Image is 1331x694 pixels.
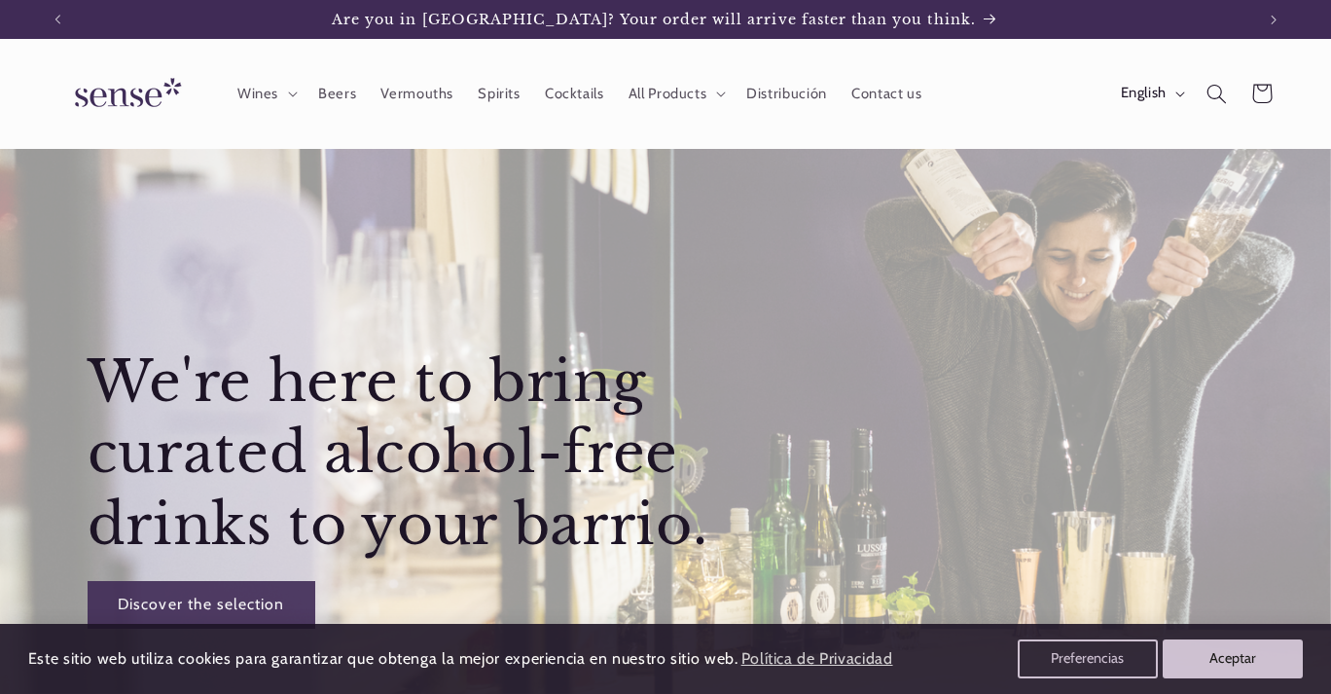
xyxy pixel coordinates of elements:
[737,642,895,676] a: Política de Privacidad (opens in a new tab)
[380,85,453,103] span: Vermouths
[735,72,840,115] a: Distribución
[87,581,314,629] a: Discover the selection
[1018,639,1158,678] button: Preferencias
[306,72,368,115] a: Beers
[28,649,738,668] span: Este sitio web utiliza cookies para garantizar que obtenga la mejor experiencia en nuestro sitio ...
[52,66,198,122] img: Sense
[1194,71,1239,116] summary: Search
[746,85,827,103] span: Distribución
[616,72,735,115] summary: All Products
[1108,74,1194,113] button: English
[478,85,520,103] span: Spirits
[466,72,533,115] a: Spirits
[332,11,976,28] span: Are you in [GEOGRAPHIC_DATA]? Your order will arrive faster than you think.
[318,85,356,103] span: Beers
[225,72,306,115] summary: Wines
[851,85,921,103] span: Contact us
[237,85,278,103] span: Wines
[44,58,205,129] a: Sense
[87,346,710,561] h2: We're here to bring curated alcohol-free drinks to your barrio.
[1121,83,1167,104] span: English
[369,72,466,115] a: Vermouths
[532,72,616,115] a: Cocktails
[1163,639,1303,678] button: Aceptar
[545,85,604,103] span: Cocktails
[629,85,707,103] span: All Products
[839,72,934,115] a: Contact us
